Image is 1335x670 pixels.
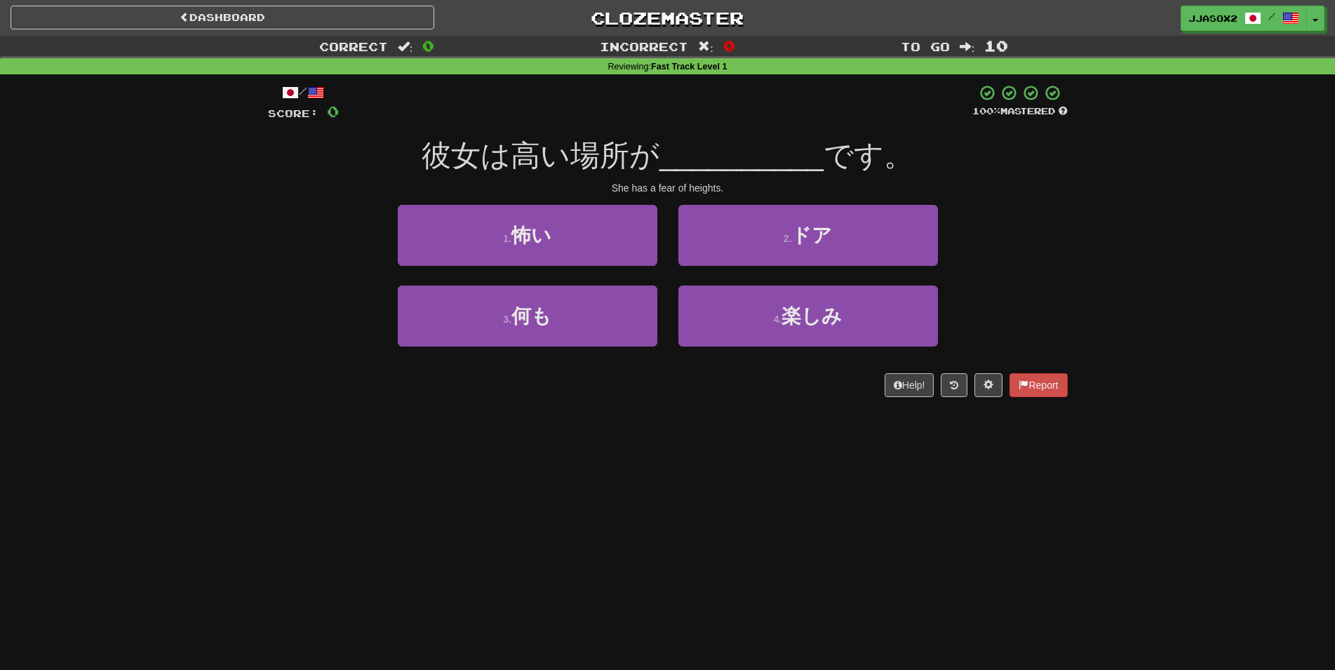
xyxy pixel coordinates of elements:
[1009,373,1067,397] button: Report
[1181,6,1307,31] a: Jjasox2 /
[901,39,950,53] span: To go
[503,314,511,325] small: 3 .
[511,305,551,327] span: 何も
[659,139,824,172] span: __________
[941,373,967,397] button: Round history (alt+y)
[422,139,659,172] span: 彼女は高い場所が
[885,373,934,397] button: Help!
[398,41,413,53] span: :
[1188,12,1237,25] span: Jjasox2
[781,305,842,327] span: 楽しみ
[511,225,551,246] span: 怖い
[422,37,434,54] span: 0
[774,314,782,325] small: 4 .
[1268,11,1275,21] span: /
[784,233,792,244] small: 2 .
[398,205,657,266] button: 1.怖い
[791,225,832,246] span: ドア
[11,6,434,29] a: Dashboard
[678,286,938,347] button: 4.楽しみ
[600,39,688,53] span: Incorrect
[698,41,713,53] span: :
[327,102,339,120] span: 0
[268,181,1068,195] div: She has a fear of heights.
[984,37,1008,54] span: 10
[723,37,735,54] span: 0
[268,84,339,102] div: /
[503,233,511,244] small: 1 .
[678,205,938,266] button: 2.ドア
[651,62,727,72] strong: Fast Track Level 1
[455,6,879,30] a: Clozemaster
[824,139,913,172] span: です。
[319,39,388,53] span: Correct
[398,286,657,347] button: 3.何も
[972,105,1000,116] span: 100 %
[268,107,318,119] span: Score:
[972,105,1068,118] div: Mastered
[960,41,975,53] span: :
